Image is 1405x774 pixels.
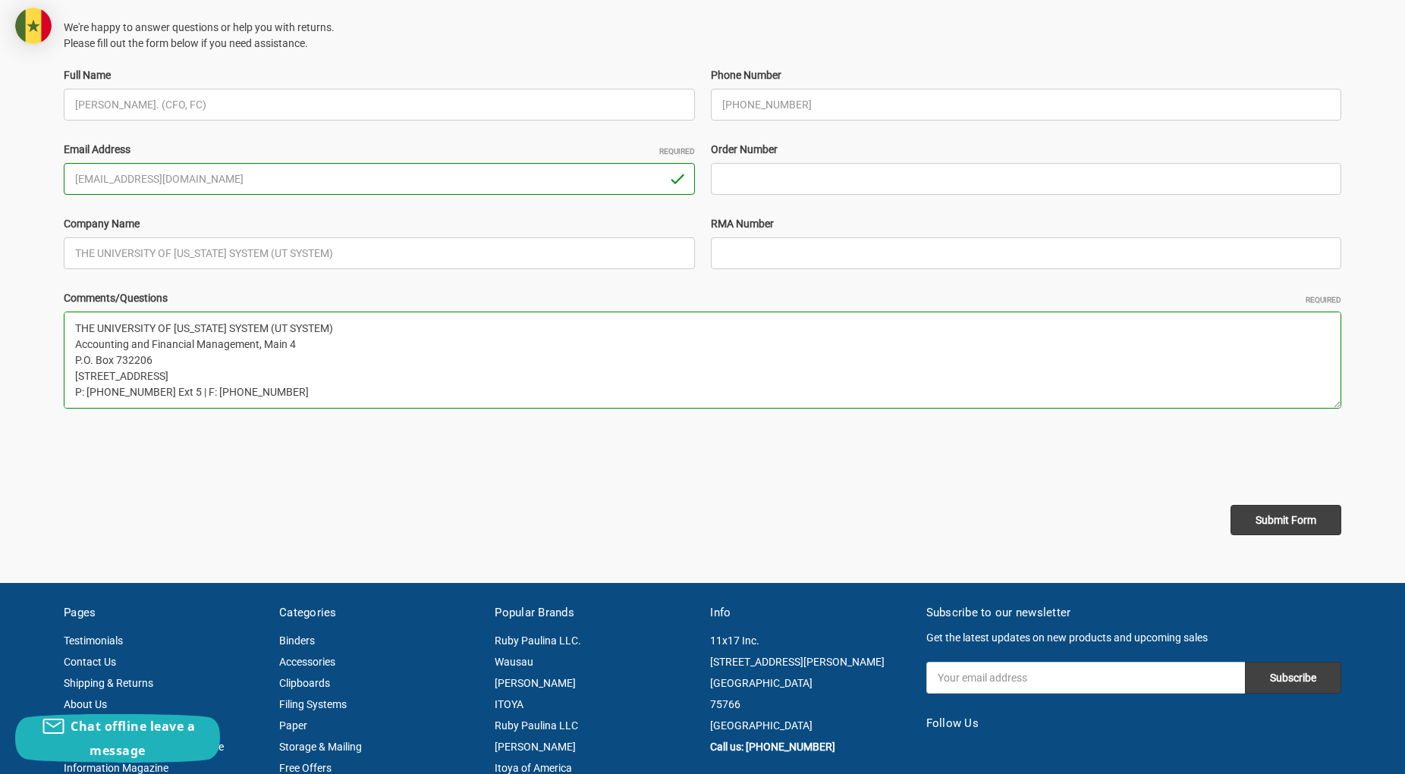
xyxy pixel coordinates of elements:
[15,714,220,763] button: Chat offline leave a message
[926,715,1341,732] h5: Follow Us
[710,741,835,753] a: Call us: [PHONE_NUMBER]
[710,604,910,622] h5: Info
[64,20,1341,52] p: We're happy to answer questions or help you with returns. Please fill out the form below if you n...
[495,656,533,668] a: Wausau
[495,719,578,732] a: Ruby Paulina LLC
[64,290,1341,306] label: Comments/Questions
[495,635,581,647] a: Ruby Paulina LLC.
[279,677,330,689] a: Clipboards
[279,741,362,753] a: Storage & Mailing
[64,656,116,668] a: Contact Us
[495,698,523,710] a: ITOYA
[1231,505,1341,535] input: Submit Form
[711,142,1342,158] label: Order Number
[64,142,695,158] label: Email Address
[64,67,695,83] label: Full Name
[495,604,694,622] h5: Popular Brands
[279,635,315,647] a: Binders
[71,718,195,759] span: Chat offline leave a message
[926,662,1245,694] input: Your email address
[495,677,576,689] a: [PERSON_NAME]
[279,762,332,774] a: Free Offers
[64,698,107,710] a: About Us
[659,146,695,157] small: Required
[279,719,307,732] a: Paper
[279,604,479,622] h5: Categories
[15,8,52,44] img: duty and tax information for Senegal
[926,630,1341,646] p: Get the latest updates on new products and upcoming sales
[64,635,123,647] a: Testimonials
[926,604,1341,622] h5: Subscribe to our newsletter
[710,630,910,736] address: 11x17 Inc. [STREET_ADDRESS][PERSON_NAME] [GEOGRAPHIC_DATA] 75766 [GEOGRAPHIC_DATA]
[1306,294,1341,306] small: Required
[279,656,335,668] a: Accessories
[64,216,695,232] label: Company Name
[711,216,1342,232] label: RMA Number
[711,67,1342,83] label: Phone Number
[64,677,153,689] a: Shipping & Returns
[64,430,294,489] iframe: reCAPTCHA
[495,762,572,774] a: Itoya of America
[64,604,263,622] h5: Pages
[279,698,347,710] a: Filing Systems
[495,741,576,753] a: [PERSON_NAME]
